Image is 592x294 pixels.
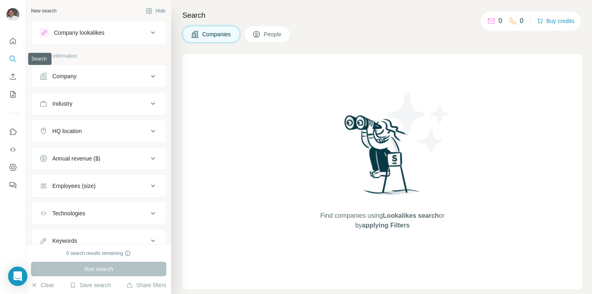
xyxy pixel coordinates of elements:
img: Surfe Illustration - Stars [383,86,455,159]
img: Avatar [6,8,19,21]
button: Company [31,67,166,86]
button: Save search [70,281,111,289]
button: Technologies [31,204,166,223]
span: Companies [202,30,232,38]
img: Surfe Illustration - Woman searching with binoculars [341,113,424,203]
button: Use Surfe on LinkedIn [6,125,19,139]
div: New search [31,7,56,15]
button: Industry [31,94,166,113]
button: Annual revenue ($) [31,149,166,168]
button: My lists [6,87,19,102]
button: Hide [140,5,171,17]
p: 0 [499,16,502,26]
button: Company lookalikes [31,23,166,42]
div: Open Intercom Messenger [8,267,27,286]
button: Clear [31,281,54,289]
span: People [264,30,282,38]
button: HQ location [31,121,166,141]
button: Quick start [6,34,19,48]
button: Share filters [126,281,166,289]
button: Employees (size) [31,176,166,196]
button: Dashboard [6,160,19,175]
span: Find companies using or by [318,211,447,230]
h4: Search [182,10,582,21]
div: Annual revenue ($) [52,154,100,163]
button: Enrich CSV [6,69,19,84]
div: Company lookalikes [54,29,104,37]
p: Company information [31,52,166,60]
div: Employees (size) [52,182,95,190]
button: Buy credits [537,15,574,27]
div: HQ location [52,127,82,135]
button: Feedback [6,178,19,192]
button: Use Surfe API [6,142,19,157]
div: 0 search results remaining [66,250,131,257]
p: 0 [520,16,524,26]
button: Search [6,52,19,66]
button: Keywords [31,231,166,250]
span: applying Filters [362,222,410,229]
div: Keywords [52,237,77,245]
div: Technologies [52,209,85,217]
div: Company [52,72,77,80]
span: Lookalikes search [383,212,439,219]
div: Industry [52,100,72,108]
